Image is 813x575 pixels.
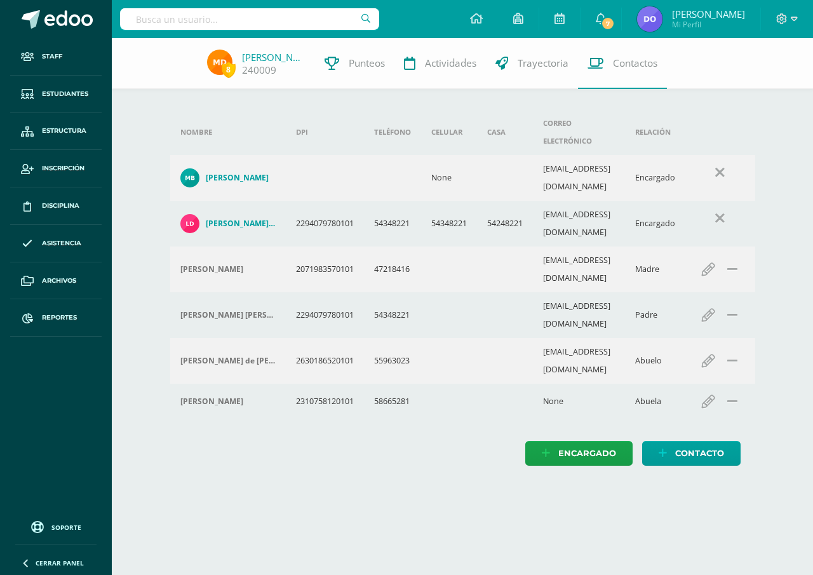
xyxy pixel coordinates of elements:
td: 2294079780101 [286,292,364,338]
td: 58665281 [364,384,421,419]
img: b0eda082186b5eaf297545e583d024a5.png [207,50,232,75]
h4: [PERSON_NAME] [180,264,243,274]
h4: [PERSON_NAME] [180,396,243,407]
input: Busca un usuario... [120,8,379,30]
span: 7 [601,17,615,30]
img: 580415d45c0d8f7ad9595d428b689caf.png [637,6,662,32]
a: Estructura [10,113,102,151]
a: Trayectoria [486,38,578,89]
a: Actividades [394,38,486,89]
th: Casa [477,109,533,155]
span: Estudiantes [42,89,88,99]
span: Punteos [349,57,385,70]
a: 240009 [242,64,276,77]
span: Soporte [51,523,81,532]
td: 47218416 [364,247,421,292]
th: Celular [421,109,477,155]
td: 54348221 [364,292,421,338]
td: 54348221 [421,201,477,247]
h4: [PERSON_NAME] [206,173,269,183]
h4: [PERSON_NAME] [PERSON_NAME] [206,219,276,229]
a: Reportes [10,299,102,337]
a: Soporte [15,518,97,535]
td: 54248221 [477,201,533,247]
th: Nombre [170,109,286,155]
a: Estudiantes [10,76,102,113]
h4: [PERSON_NAME] de [PERSON_NAME] [180,356,276,366]
span: Cerrar panel [36,558,84,567]
td: Abuela [625,384,685,419]
a: [PERSON_NAME] [242,51,306,64]
span: Inscripción [42,163,84,173]
th: Teléfono [364,109,421,155]
a: Archivos [10,262,102,300]
a: Punteos [315,38,394,89]
a: Disciplina [10,187,102,225]
span: Contactos [613,57,657,70]
span: Encargado [558,442,616,465]
td: 55963023 [364,338,421,384]
td: [EMAIL_ADDRESS][DOMAIN_NAME] [533,292,625,338]
div: Luis Hernesto Mao Duarte Rodriguez [180,310,276,320]
span: Disciplina [42,201,79,211]
td: [EMAIL_ADDRESS][DOMAIN_NAME] [533,201,625,247]
h4: [PERSON_NAME] [PERSON_NAME] [180,310,276,320]
td: None [533,384,625,419]
a: [PERSON_NAME] [PERSON_NAME] [180,214,276,233]
a: Encargado [525,441,633,466]
span: Actividades [425,57,476,70]
td: Madre [625,247,685,292]
td: 2310758120101 [286,384,364,419]
td: 2294079780101 [286,201,364,247]
th: Correo electrónico [533,109,625,155]
td: Abuelo [625,338,685,384]
span: Mi Perfil [672,19,745,30]
span: Reportes [42,313,77,323]
td: [EMAIL_ADDRESS][DOMAIN_NAME] [533,338,625,384]
td: Encargado [625,201,685,247]
a: Inscripción [10,150,102,187]
td: 2630186520101 [286,338,364,384]
img: ad1b110d00523d29711409c3e84d446a.png [180,214,199,233]
span: Trayectoria [518,57,568,70]
div: Maria Delfina Rodriguez Pneda [180,396,276,407]
a: Contacto [642,441,741,466]
th: Relación [625,109,685,155]
a: Staff [10,38,102,76]
span: 8 [222,62,236,78]
span: [PERSON_NAME] [672,8,745,20]
img: 16426cc9260e8080b6e78f173dbf3d9f.png [180,168,199,187]
div: Maria Mercedes Buenafe Marin [180,264,276,274]
td: [EMAIL_ADDRESS][DOMAIN_NAME] [533,155,625,201]
span: Asistencia [42,238,81,248]
td: [EMAIL_ADDRESS][DOMAIN_NAME] [533,247,625,292]
a: Asistencia [10,225,102,262]
span: Estructura [42,126,86,136]
span: Archivos [42,276,76,286]
td: 54348221 [364,201,421,247]
td: Encargado [625,155,685,201]
td: 2071983570101 [286,247,364,292]
a: [PERSON_NAME] [180,168,276,187]
td: None [421,155,477,201]
div: Rigoberto de Jesus Duarte [180,356,276,366]
span: Contacto [675,442,724,465]
a: Contactos [578,38,667,89]
td: Padre [625,292,685,338]
th: DPI [286,109,364,155]
span: Staff [42,51,62,62]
